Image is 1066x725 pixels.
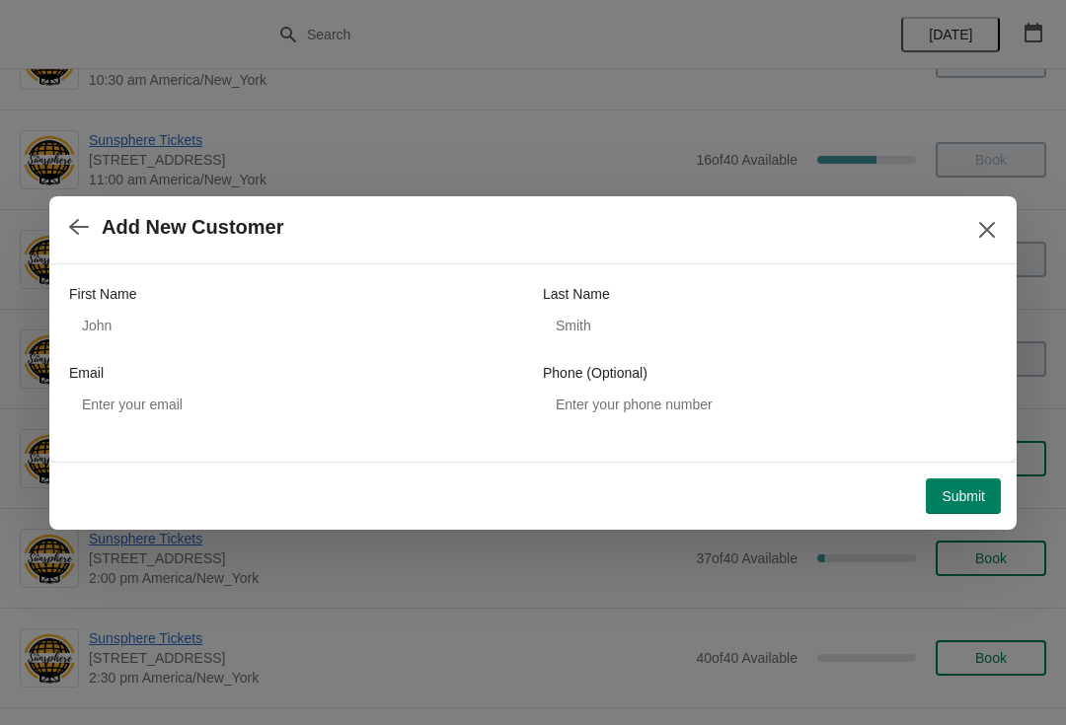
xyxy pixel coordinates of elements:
[543,308,997,343] input: Smith
[69,284,136,304] label: First Name
[969,212,1005,248] button: Close
[69,308,523,343] input: John
[543,284,610,304] label: Last Name
[942,488,985,504] span: Submit
[69,387,523,422] input: Enter your email
[543,387,997,422] input: Enter your phone number
[543,363,647,383] label: Phone (Optional)
[69,363,104,383] label: Email
[102,216,283,239] h2: Add New Customer
[926,478,1001,514] button: Submit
